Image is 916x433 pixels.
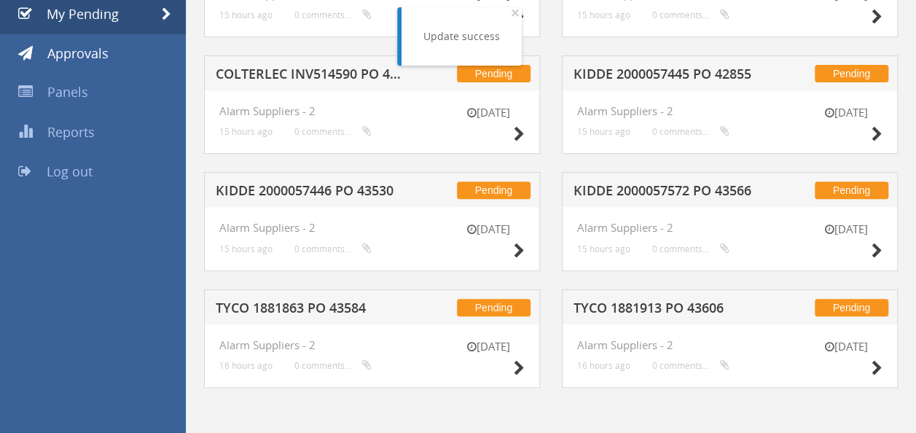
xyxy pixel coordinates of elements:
[47,5,119,23] span: My Pending
[511,2,520,23] span: ×
[47,44,109,62] span: Approvals
[47,163,93,180] span: Log out
[815,65,888,82] span: Pending
[216,301,403,319] h5: TYCO 1881863 PO 43584
[216,67,403,85] h5: COLTERLEC INV514590 PO 43603
[219,9,273,20] small: 15 hours ago
[457,182,531,199] span: Pending
[219,222,525,234] h4: Alarm Suppliers - 2
[577,105,882,117] h4: Alarm Suppliers - 2
[810,222,882,237] small: [DATE]
[219,105,525,117] h4: Alarm Suppliers - 2
[577,339,882,351] h4: Alarm Suppliers - 2
[815,182,888,199] span: Pending
[574,184,761,202] h5: KIDDE 2000057572 PO 43566
[47,123,95,141] span: Reports
[452,105,525,120] small: [DATE]
[423,29,500,44] div: Update success
[452,222,525,237] small: [DATE]
[219,360,273,371] small: 16 hours ago
[652,360,729,371] small: 0 comments...
[810,339,882,354] small: [DATE]
[652,126,729,137] small: 0 comments...
[815,299,888,316] span: Pending
[577,360,630,371] small: 16 hours ago
[574,301,761,319] h5: TYCO 1881913 PO 43606
[577,243,630,254] small: 15 hours ago
[294,243,372,254] small: 0 comments...
[294,126,372,137] small: 0 comments...
[574,67,761,85] h5: KIDDE 2000057445 PO 42855
[216,184,403,202] h5: KIDDE 2000057446 PO 43530
[652,9,729,20] small: 0 comments...
[294,9,372,20] small: 0 comments...
[219,243,273,254] small: 15 hours ago
[219,126,273,137] small: 15 hours ago
[457,299,531,316] span: Pending
[457,65,531,82] span: Pending
[577,222,882,234] h4: Alarm Suppliers - 2
[577,126,630,137] small: 15 hours ago
[652,243,729,254] small: 0 comments...
[810,105,882,120] small: [DATE]
[219,339,525,351] h4: Alarm Suppliers - 2
[47,83,88,101] span: Panels
[577,9,630,20] small: 15 hours ago
[452,339,525,354] small: [DATE]
[294,360,372,371] small: 0 comments...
